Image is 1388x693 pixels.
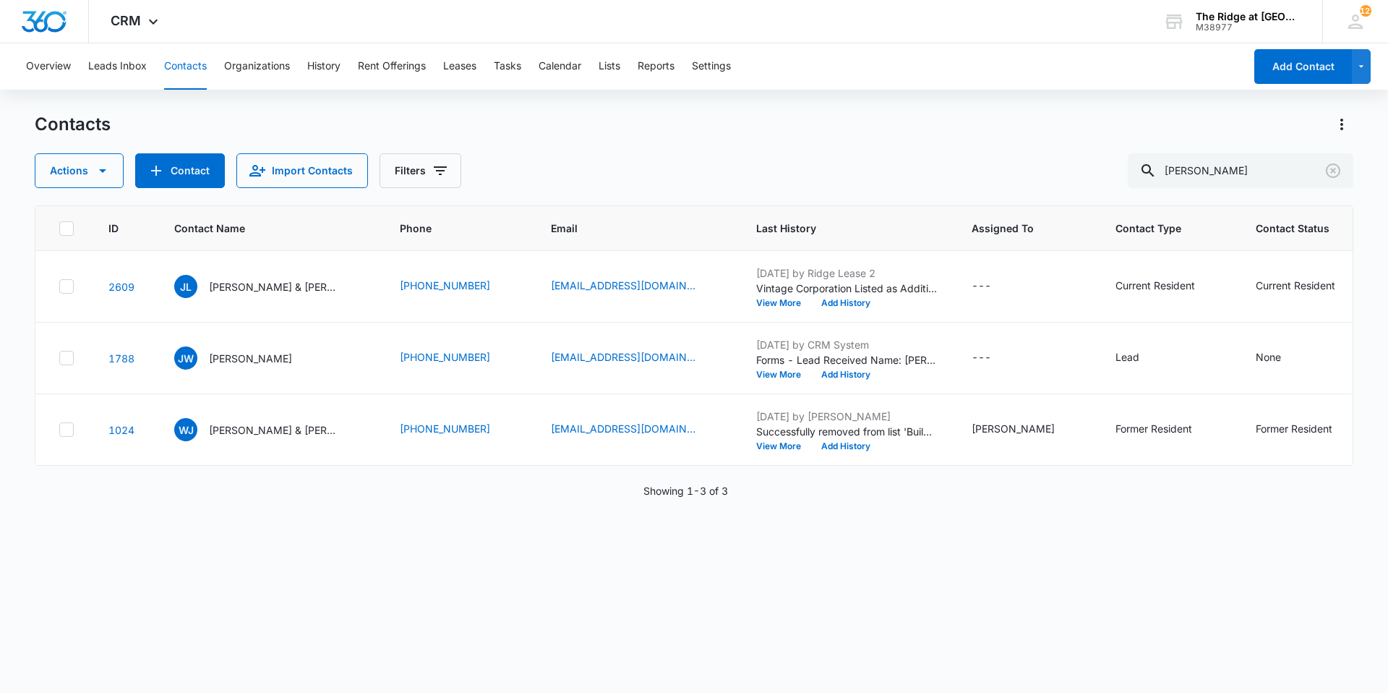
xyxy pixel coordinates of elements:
p: [PERSON_NAME] & [PERSON_NAME] [209,422,339,438]
div: Contact Type - Current Resident - Select to Edit Field [1115,278,1221,295]
button: Reports [638,43,674,90]
p: [DATE] by Ridge Lease 2 [756,265,937,281]
button: Rent Offerings [358,43,426,90]
div: Contact Status - Current Resident - Select to Edit Field [1256,278,1361,295]
span: CRM [111,13,141,28]
button: Lists [599,43,620,90]
div: Contact Name - Judith Luna & Eyan Tsosie - Select to Edit Field [174,275,365,298]
div: Contact Type - Former Resident - Select to Edit Field [1115,421,1218,438]
button: View More [756,442,811,451]
button: View More [756,299,811,307]
div: Phone - (682) 269-6788 - Select to Edit Field [400,349,516,367]
p: [DATE] by CRM System [756,337,937,352]
span: Phone [400,221,495,236]
div: Assigned To - - Select to Edit Field [972,278,1017,295]
span: Contact Type [1115,221,1200,236]
span: JL [174,275,197,298]
div: [PERSON_NAME] [972,421,1055,436]
input: Search Contacts [1128,153,1353,188]
span: ID [108,221,119,236]
p: [PERSON_NAME] & [PERSON_NAME] [209,279,339,294]
a: [EMAIL_ADDRESS][DOMAIN_NAME] [551,349,695,365]
button: Organizations [224,43,290,90]
button: History [307,43,340,90]
div: Contact Name - William Johnson & Judith Johnson - Select to Edit Field [174,418,365,441]
div: account id [1196,22,1301,33]
a: [PHONE_NUMBER] [400,421,490,436]
a: [EMAIL_ADDRESS][DOMAIN_NAME] [551,278,695,293]
div: Contact Type - Lead - Select to Edit Field [1115,349,1165,367]
span: Contact Status [1256,221,1340,236]
button: Leases [443,43,476,90]
button: Add Contact [135,153,225,188]
a: [EMAIL_ADDRESS][DOMAIN_NAME] [551,421,695,436]
button: Overview [26,43,71,90]
a: Navigate to contact details page for Judith Luna & Eyan Tsosie [108,281,134,293]
button: Add History [811,370,881,379]
a: [PHONE_NUMBER] [400,278,490,293]
button: Settings [692,43,731,90]
div: None [1256,349,1281,365]
p: Forms - Lead Received Name: [PERSON_NAME] Email: [EMAIL_ADDRESS][DOMAIN_NAME] Phone: [PHONE_NUMBE... [756,352,937,367]
button: Leads Inbox [88,43,147,90]
span: Email [551,221,701,236]
button: Add History [811,299,881,307]
p: Showing 1-3 of 3 [643,483,728,498]
button: View More [756,370,811,379]
button: Add Contact [1254,49,1352,84]
div: Former Resident [1115,421,1192,436]
button: Actions [35,153,124,188]
div: Current Resident [1115,278,1195,293]
div: --- [972,349,991,367]
h1: Contacts [35,114,111,135]
div: Assigned To - - Select to Edit Field [972,349,1017,367]
div: Contact Status - None - Select to Edit Field [1256,349,1307,367]
p: Successfully removed from list 'Building 4458'. [756,424,937,439]
div: Email - cobill1945@gmail.com - Select to Edit Field [551,421,721,438]
button: Calendar [539,43,581,90]
div: notifications count [1360,5,1371,17]
span: Assigned To [972,221,1060,236]
div: Email - judithwilliams113@gmail.com - Select to Edit Field [551,349,721,367]
button: Contacts [164,43,207,90]
a: Navigate to contact details page for William Johnson & Judith Johnson [108,424,134,436]
button: Actions [1330,113,1353,136]
span: JW [174,346,197,370]
div: Assigned To - Davian Urrutia - Select to Edit Field [972,421,1081,438]
span: Contact Name [174,221,344,236]
button: Add History [811,442,881,451]
button: Import Contacts [236,153,368,188]
p: [DATE] by [PERSON_NAME] [756,409,937,424]
span: 121 [1360,5,1371,17]
div: Phone - (760) 614-1117 - Select to Edit Field [400,278,516,295]
span: WJ [174,418,197,441]
button: Clear [1321,159,1345,182]
div: Email - judithluna14@gmail.com - Select to Edit Field [551,278,721,295]
p: Vintage Corporation Listed as Additional Interest? changed to 430. [756,281,937,296]
div: --- [972,278,991,295]
button: Tasks [494,43,521,90]
div: Contact Name - Judith Williams - Select to Edit Field [174,346,318,370]
a: Navigate to contact details page for Judith Williams [108,352,134,365]
div: Contact Status - Former Resident - Select to Edit Field [1256,421,1358,438]
p: [PERSON_NAME] [209,351,292,366]
div: account name [1196,11,1301,22]
span: Last History [756,221,916,236]
div: Former Resident [1256,421,1332,436]
button: Filters [380,153,461,188]
div: Lead [1115,349,1139,365]
div: Phone - (918) 940-8313 - Select to Edit Field [400,421,516,438]
a: [PHONE_NUMBER] [400,349,490,365]
div: Current Resident [1256,278,1335,293]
